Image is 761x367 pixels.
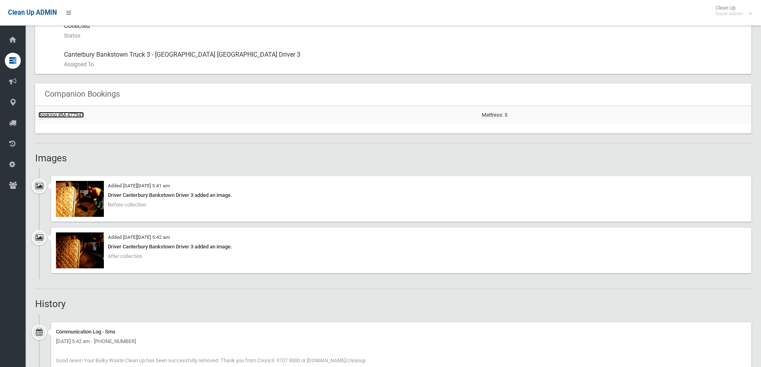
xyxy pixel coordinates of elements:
[56,242,747,252] div: Driver Canterbury Bankstown Driver 3 added an image.
[56,337,747,346] div: [DATE] 5:42 am - [PHONE_NUMBER]
[38,112,84,118] a: Booking #M-477941
[56,327,747,337] div: Communication Log - Sms
[64,16,745,45] div: Collected
[108,202,146,208] span: Before collection
[108,253,142,259] span: After collection
[56,190,747,200] div: Driver Canterbury Bankstown Driver 3 added an image.
[711,5,751,17] span: Clean Up
[715,11,743,17] small: Super Admin
[64,45,745,74] div: Canterbury Bankstown Truck 3 - [GEOGRAPHIC_DATA] [GEOGRAPHIC_DATA] Driver 3
[64,31,745,40] small: Status
[35,299,751,309] h2: History
[35,153,751,163] h2: Images
[64,60,745,69] small: Assigned To
[56,357,366,363] span: Good news! Your Bulky Waste Clean Up has been successfully removed. Thank you from Council. 9707 ...
[35,86,129,102] header: Companion Bookings
[56,181,104,217] img: 2025-08-1405.41.35454225212224824571.jpg
[108,183,170,188] small: Added [DATE][DATE] 5:41 am
[108,234,170,240] small: Added [DATE][DATE] 5:42 am
[479,106,751,124] td: Mattress: 5
[56,232,104,268] img: 2025-08-1405.41.44367160473861095123.jpg
[8,9,57,16] span: Clean Up ADMIN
